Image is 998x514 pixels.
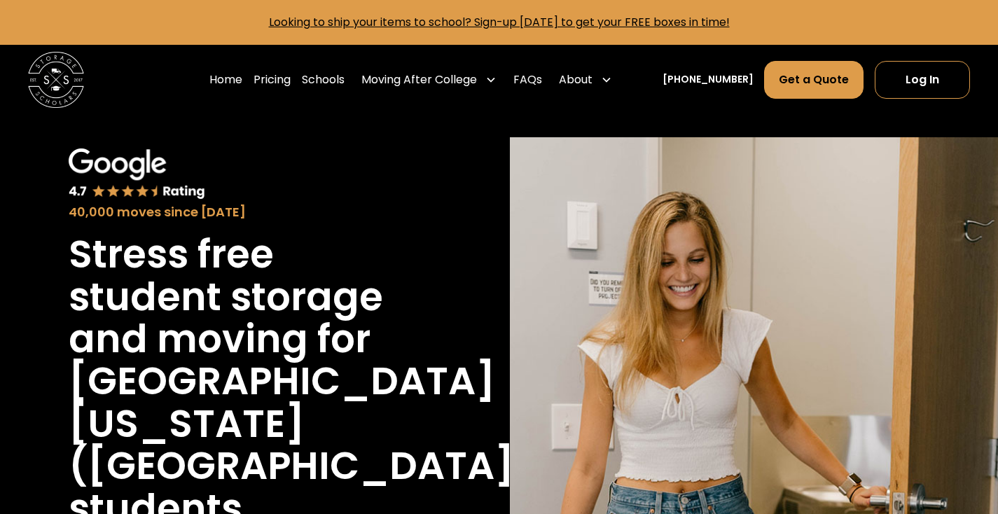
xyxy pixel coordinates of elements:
img: Google 4.7 star rating [69,148,206,201]
div: Moving After College [361,71,477,88]
a: Get a Quote [764,61,864,99]
div: 40,000 moves since [DATE] [69,203,420,222]
a: [PHONE_NUMBER] [663,72,754,87]
div: About [559,71,592,88]
a: Looking to ship your items to school? Sign-up [DATE] to get your FREE boxes in time! [269,14,730,30]
img: Storage Scholars main logo [28,52,84,108]
a: Log In [875,61,970,99]
a: Schools [302,60,345,99]
h1: [GEOGRAPHIC_DATA][US_STATE] ([GEOGRAPHIC_DATA]) [69,360,533,487]
h1: Stress free student storage and moving for [69,233,420,360]
a: FAQs [513,60,542,99]
a: Pricing [254,60,291,99]
a: Home [209,60,242,99]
